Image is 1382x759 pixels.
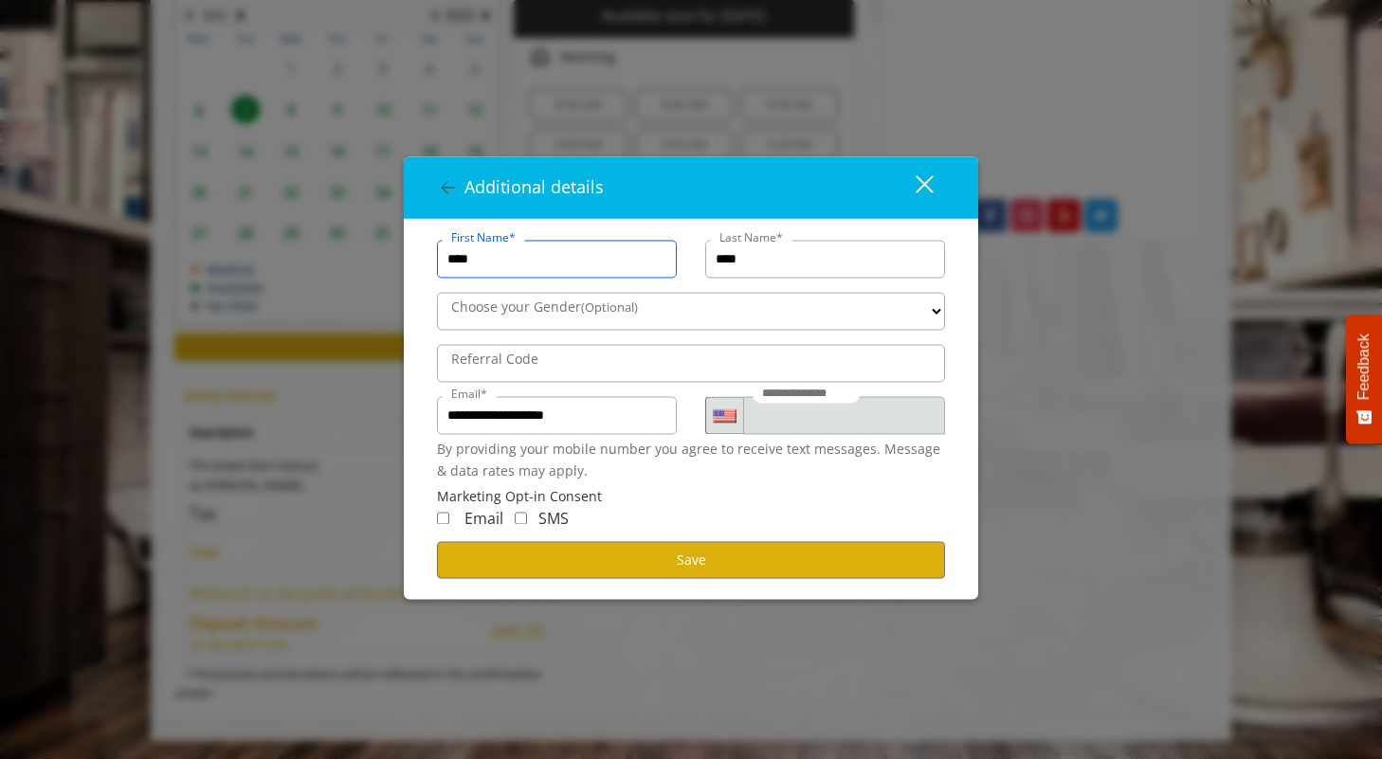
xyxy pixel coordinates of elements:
[442,298,647,318] label: Choose your Gender
[464,176,604,199] span: Additional details
[437,486,945,507] div: Marketing Opt-in Consent
[881,169,945,208] button: close dialog
[437,440,945,482] div: By providing your mobile number you agree to receive text messages. Message & data rates may apply.
[515,513,527,525] input: Receive Marketing SMS
[437,397,677,435] input: Email
[677,551,706,569] span: Save
[437,345,945,383] input: ReferralCode
[705,241,945,279] input: Lastname
[464,509,503,530] span: Email
[894,173,932,202] div: close dialog
[1346,315,1382,443] button: Feedback - Show survey
[538,509,569,530] span: SMS
[705,397,743,435] div: Country
[437,241,677,279] input: FirstName
[442,350,548,370] label: Referral Code
[437,293,945,331] select: Choose your Gender
[1355,334,1373,400] span: Feedback
[710,229,792,247] label: Last Name*
[442,229,525,247] label: First Name*
[442,386,497,404] label: Email*
[581,299,638,316] span: (Optional)
[437,541,945,578] button: Save
[437,513,449,525] input: Receive Marketing Email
